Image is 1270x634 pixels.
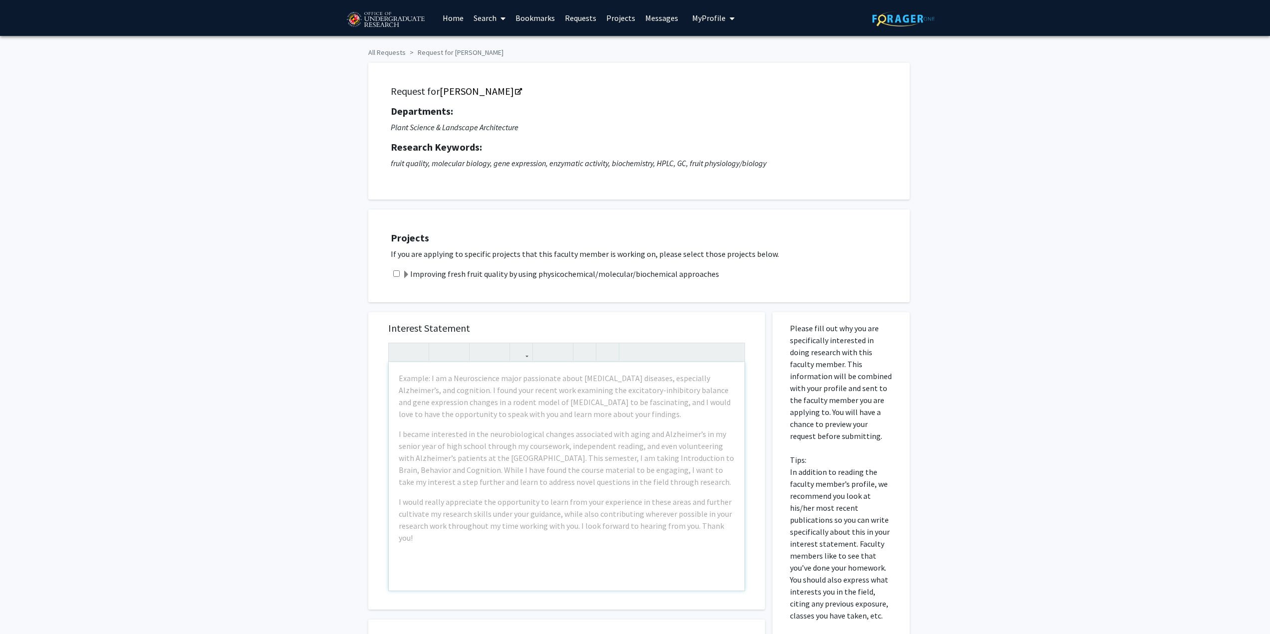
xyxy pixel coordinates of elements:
[640,0,683,35] a: Messages
[406,47,504,58] li: Request for [PERSON_NAME]
[391,85,887,97] h5: Request for
[7,589,42,627] iframe: Chat
[472,343,490,361] button: Superscript
[391,231,429,244] strong: Projects
[409,343,426,361] button: Redo (Ctrl + Y)
[391,157,887,169] p: fruit quality, molecular biology, gene expression, enzymatic activity, biochemistry, HPLC, GC, fr...
[440,85,521,97] a: Opens in a new tab
[388,322,745,334] h5: Interest Statement
[399,496,735,544] p: I would really appreciate the opportunity to learn from your experience in these areas and furthe...
[469,0,510,35] a: Search
[725,343,742,361] button: Fullscreen
[512,343,530,361] button: Link
[391,122,518,132] i: Plant Science & Landscape Architecture
[402,268,719,280] label: Improving fresh fruit quality by using physicochemical/molecular/biochemical approaches
[692,13,726,23] span: My Profile
[391,343,409,361] button: Undo (Ctrl + Z)
[449,343,467,361] button: Emphasis (Ctrl + I)
[560,0,601,35] a: Requests
[391,141,482,153] strong: Research Keywords:
[438,0,469,35] a: Home
[368,48,406,57] a: All Requests
[535,343,553,361] button: Unordered list
[432,343,449,361] button: Strong (Ctrl + B)
[601,0,640,35] a: Projects
[872,11,935,26] img: ForagerOne Logo
[553,343,570,361] button: Ordered list
[599,343,616,361] button: Insert horizontal rule
[510,0,560,35] a: Bookmarks
[391,248,900,260] p: If you are applying to specific projects that this faculty member is working on, please select th...
[790,322,892,622] p: Please fill out why you are specifically interested in doing research with this faculty member. T...
[490,343,507,361] button: Subscript
[399,372,735,420] p: Example: I am a Neuroscience major passionate about [MEDICAL_DATA] diseases, especially Alzheimer...
[391,105,453,117] strong: Departments:
[389,362,745,591] div: Note to users with screen readers: Please press Alt+0 or Option+0 to deactivate our accessibility...
[368,43,902,58] ol: breadcrumb
[399,428,735,488] p: I became interested in the neurobiological changes associated with aging and Alzheimer’s in my se...
[576,343,593,361] button: Remove format
[343,7,428,32] img: University of Maryland Logo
